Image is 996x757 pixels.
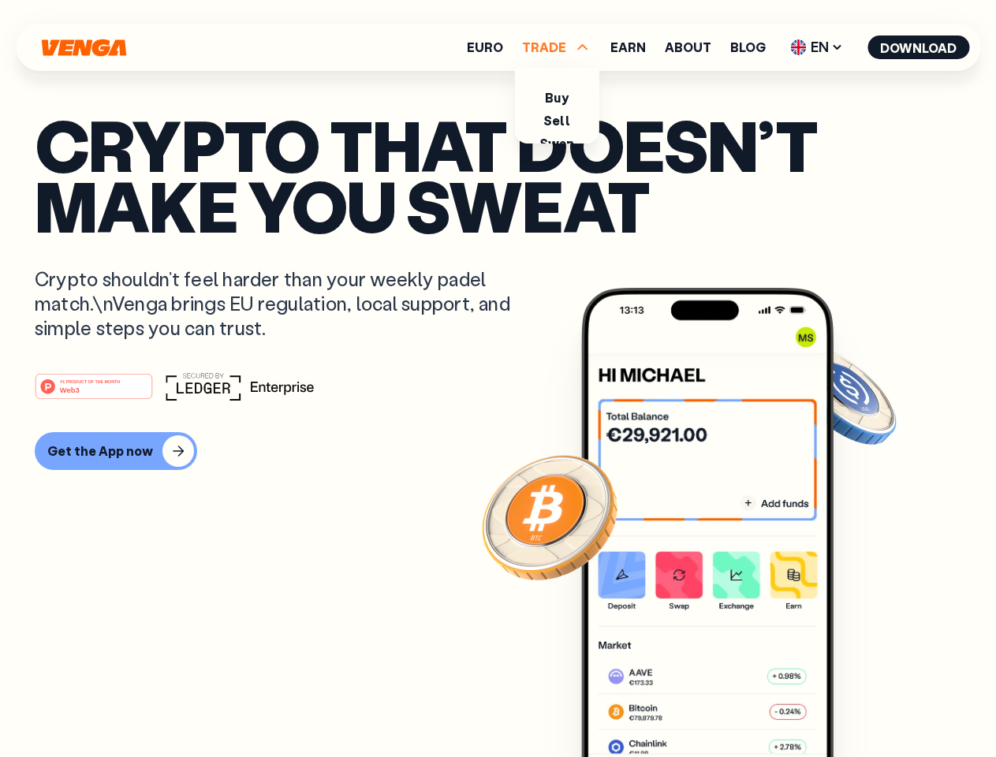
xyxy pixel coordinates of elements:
img: USDC coin [786,339,900,453]
span: TRADE [522,41,566,54]
button: Download [867,35,969,59]
a: Swap [539,135,575,151]
span: EN [785,35,849,60]
p: Crypto that doesn’t make you sweat [35,114,961,235]
tspan: #1 PRODUCT OF THE MONTH [60,378,120,383]
a: Euro [467,41,503,54]
svg: Home [39,39,128,57]
a: Blog [730,41,766,54]
a: Earn [610,41,646,54]
img: Bitcoin [479,446,621,587]
a: Get the App now [35,432,961,470]
button: Get the App now [35,432,197,470]
a: Sell [543,112,570,129]
img: flag-uk [790,39,806,55]
div: Get the App now [47,443,153,459]
a: About [665,41,711,54]
span: TRADE [522,38,591,57]
a: Buy [545,89,568,106]
tspan: Web3 [60,385,80,393]
a: #1 PRODUCT OF THE MONTHWeb3 [35,382,153,403]
p: Crypto shouldn’t feel harder than your weekly padel match.\nVenga brings EU regulation, local sup... [35,267,533,341]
